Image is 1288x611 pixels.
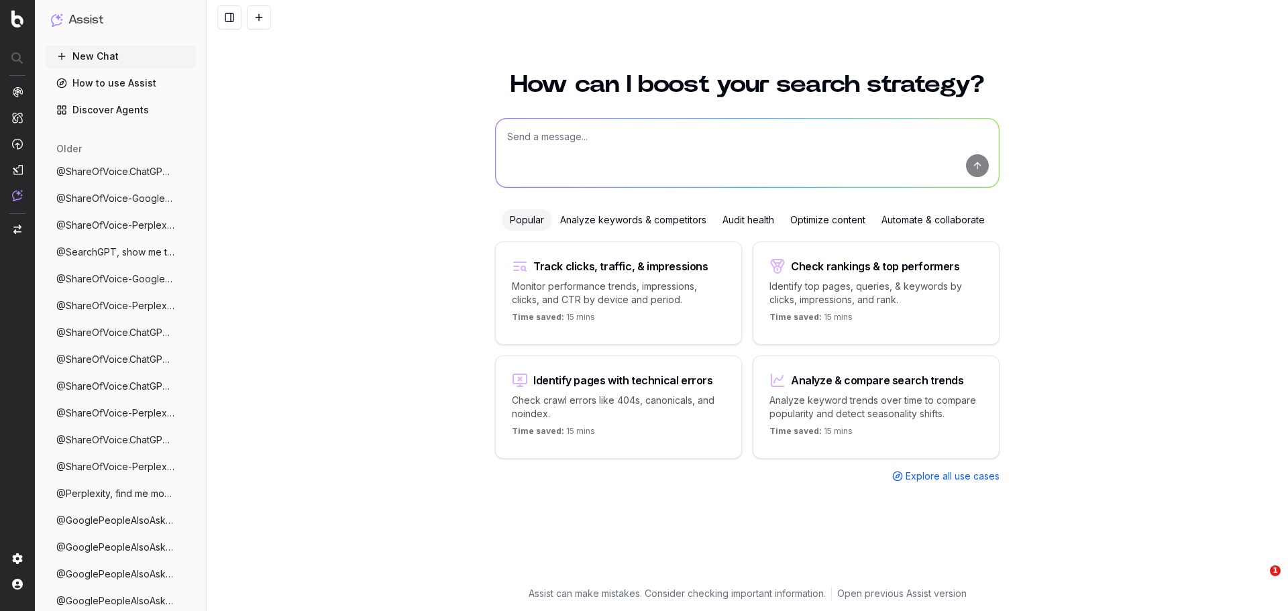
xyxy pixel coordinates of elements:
a: Explore all use cases [892,469,1000,483]
p: Check crawl errors like 404s, canonicals, and noindex. [512,394,725,421]
span: @Perplexity, find me most popular questi [56,487,174,500]
div: Identify pages with technical errors [533,375,713,386]
img: Assist [12,190,23,201]
button: @GooglePeopleAlsoAsk, Find me "people al [46,510,196,531]
button: @SearchGPT, show me the best way to sell [46,241,196,263]
button: @ShareOfVoice.ChatGPT, what is our visib [46,161,196,182]
button: New Chat [46,46,196,67]
span: @ShareOfVoice-Perplexity, what is our vi [56,299,174,313]
p: Monitor performance trends, impressions, clicks, and CTR by device and period. [512,280,725,307]
span: @GooglePeopleAlsoAsk, What are the top ' [56,594,174,608]
span: @ShareOfVoice-Perplexity, what is our vi [56,406,174,420]
img: Switch project [13,225,21,234]
h1: How can I boost your search strategy? [495,72,1000,97]
p: 15 mins [769,426,853,442]
div: Optimize content [782,209,873,231]
img: Activation [12,138,23,150]
button: @ShareOfVoice-GoogleAIMode, what is our [46,268,196,290]
button: @ShareOfVoice.ChatGPT, what is our visib [46,429,196,451]
a: Discover Agents [46,99,196,121]
button: @Perplexity, find me most popular questi [46,483,196,504]
div: Check rankings & top performers [791,261,960,272]
button: @ShareOfVoice.ChatGPT, what is our visib [46,376,196,397]
span: Time saved: [512,426,564,436]
a: How to use Assist [46,72,196,94]
span: @ShareOfVoice.ChatGPT, what is our visib [56,353,174,366]
button: @ShareOfVoice-Perplexity, what is our vi [46,215,196,236]
div: Audit health [714,209,782,231]
button: @ShareOfVoice-Perplexity, what is our vi [46,402,196,424]
span: 1 [1270,565,1281,576]
button: @ShareOfVoice.ChatGPT, what is our visib [46,322,196,343]
button: @GooglePeopleAlsoAsk, What are the top ' [46,537,196,558]
span: @ShareOfVoice-GoogleAIMode, what is our [56,192,174,205]
span: Time saved: [769,312,822,322]
span: @ShareOfVoice-Perplexity, what is our vi [56,460,174,474]
button: Assist [51,11,191,30]
span: Explore all use cases [906,469,1000,483]
span: @ShareOfVoice-GoogleAIMode, what is our [56,272,174,286]
span: @ShareOfVoice.ChatGPT, what is our visib [56,433,174,447]
div: Popular [502,209,552,231]
img: Assist [51,13,63,26]
span: Time saved: [769,426,822,436]
img: Intelligence [12,112,23,123]
p: 15 mins [512,312,595,328]
iframe: Intercom live chat [1242,565,1275,598]
button: @ShareOfVoice-Perplexity, what is our vi [46,456,196,478]
span: @ShareOfVoice-Perplexity, what is our vi [56,219,174,232]
img: Botify logo [11,10,23,27]
img: Setting [12,553,23,564]
button: @ShareOfVoice.ChatGPT, what is our visib [46,349,196,370]
p: 15 mins [512,426,595,442]
button: @ShareOfVoice-Perplexity, what is our vi [46,295,196,317]
img: Studio [12,164,23,175]
img: My account [12,579,23,590]
span: Time saved: [512,312,564,322]
button: @ShareOfVoice-GoogleAIMode, what is our [46,188,196,209]
h1: Assist [68,11,103,30]
p: Identify top pages, queries, & keywords by clicks, impressions, and rank. [769,280,983,307]
p: 15 mins [769,312,853,328]
span: @SearchGPT, show me the best way to sell [56,245,174,259]
span: older [56,142,82,156]
div: Analyze keywords & competitors [552,209,714,231]
a: Open previous Assist version [837,587,967,600]
span: @ShareOfVoice.ChatGPT, what is our visib [56,380,174,393]
div: Automate & collaborate [873,209,993,231]
div: Analyze & compare search trends [791,375,964,386]
span: @ShareOfVoice.ChatGPT, what is our visib [56,165,174,178]
span: @ShareOfVoice.ChatGPT, what is our visib [56,326,174,339]
div: Track clicks, traffic, & impressions [533,261,708,272]
span: @GooglePeopleAlsoAsk, What are the top ' [56,541,174,554]
img: Analytics [12,87,23,97]
button: @GooglePeopleAlsoAsk, What are the top ' [46,563,196,585]
span: @GooglePeopleAlsoAsk, Find me "people al [56,514,174,527]
span: @GooglePeopleAlsoAsk, What are the top ' [56,567,174,581]
p: Analyze keyword trends over time to compare popularity and detect seasonality shifts. [769,394,983,421]
p: Assist can make mistakes. Consider checking important information. [529,587,826,600]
